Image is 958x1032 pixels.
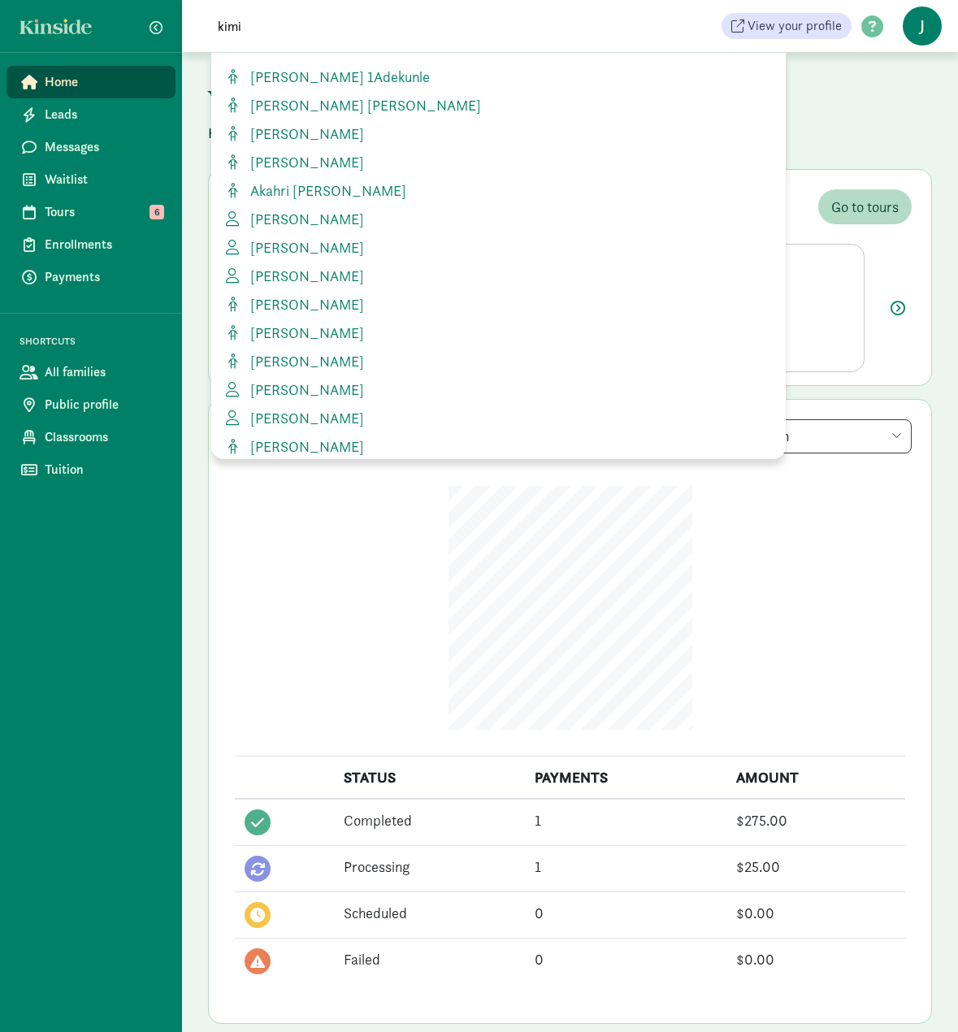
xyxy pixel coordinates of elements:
a: [PERSON_NAME] [224,322,773,344]
span: Leads [45,105,163,124]
a: [PERSON_NAME] [224,265,773,287]
a: Enrollments [7,228,176,261]
a: [PERSON_NAME] [224,123,773,145]
div: $0.00 [736,948,895,970]
div: Scheduled [344,902,515,924]
span: 6 [150,205,164,219]
a: Messages [7,131,176,163]
span: [PERSON_NAME] [244,437,364,456]
span: Tuition [45,460,163,479]
p: Here's an overview of recent activity on your account. [208,124,932,143]
a: Leads [7,98,176,131]
span: [PERSON_NAME] [244,210,364,228]
a: Payments [7,261,176,293]
span: [PERSON_NAME] [244,380,364,399]
span: Enrollments [45,235,163,254]
span: Classrooms [45,427,163,447]
th: AMOUNT [726,757,905,800]
div: Completed [344,809,515,831]
a: Akahri [PERSON_NAME] [224,180,773,202]
a: [PERSON_NAME] [224,208,773,230]
a: [PERSON_NAME] [224,407,773,429]
a: Tours 6 [7,196,176,228]
span: [PERSON_NAME] 1Adekunle [244,67,430,86]
a: [PERSON_NAME] [224,236,773,258]
a: Home [7,66,176,98]
span: [PERSON_NAME] [244,238,364,257]
th: STATUS [334,757,525,800]
span: Go to tours [831,196,899,218]
span: Waitlist [45,170,163,189]
span: [PERSON_NAME] [244,295,364,314]
a: [PERSON_NAME] [224,350,773,372]
h1: Welcome, [PERSON_NAME]! [208,78,932,124]
a: [PERSON_NAME] [PERSON_NAME] [224,94,773,116]
span: [PERSON_NAME] [244,323,364,342]
a: [PERSON_NAME] [224,151,773,173]
span: [PERSON_NAME] [244,352,364,371]
a: [PERSON_NAME] [224,293,773,315]
iframe: Chat Widget [877,954,958,1032]
a: [PERSON_NAME] [224,436,773,457]
div: $25.00 [736,856,895,878]
div: $0.00 [736,902,895,924]
span: [PERSON_NAME] [PERSON_NAME] [244,96,481,115]
th: PAYMENTS [525,757,726,800]
span: All families [45,362,163,382]
span: View your profile [748,16,842,36]
span: Tours [45,202,163,222]
span: Akahri [PERSON_NAME] [244,181,406,200]
span: Messages [45,137,163,157]
span: Payments [45,267,163,287]
div: $275.00 [736,809,895,831]
a: Public profile [7,388,176,421]
a: All families [7,356,176,388]
span: [PERSON_NAME] [244,124,364,143]
div: 0 [535,948,717,970]
span: [PERSON_NAME] [244,267,364,285]
div: Processing [344,856,515,878]
div: Failed [344,948,515,970]
div: 1 [535,809,717,831]
a: View your profile [722,13,852,39]
a: Classrooms [7,421,176,453]
a: Tuition [7,453,176,486]
a: Waitlist [7,163,176,196]
a: [PERSON_NAME] [224,379,773,401]
span: Public profile [45,395,163,414]
span: [PERSON_NAME] [244,153,364,171]
a: Go to tours [818,189,912,224]
input: Search for a family, child or location [208,10,664,42]
span: J [903,7,942,46]
a: [PERSON_NAME] 1Adekunle [224,66,773,88]
div: 1 [535,856,717,878]
div: 0 [535,902,717,924]
span: Home [45,72,163,92]
span: [PERSON_NAME] [244,409,364,427]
